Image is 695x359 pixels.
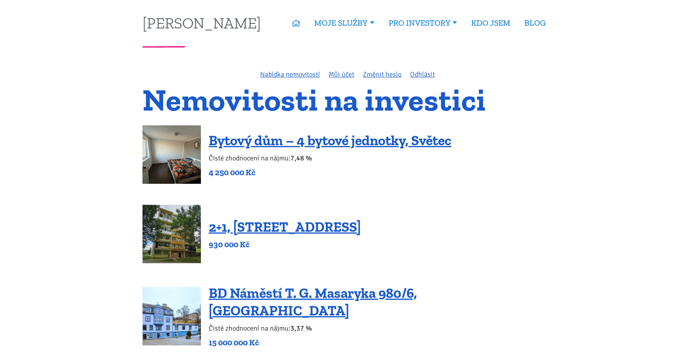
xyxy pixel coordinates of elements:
[363,70,401,79] a: Změnit heslo
[209,239,361,250] p: 930 000 Kč
[143,15,261,30] a: [PERSON_NAME]
[290,154,312,162] b: 7,48 %
[209,323,552,334] p: Čisté zhodnocení na nájmu:
[209,167,451,178] p: 4 250 000 Kč
[410,70,435,79] a: Odhlásit
[209,153,451,164] p: Čisté zhodnocení na nájmu:
[209,285,417,319] a: BD Náměstí T. G. Masaryka 980/6, [GEOGRAPHIC_DATA]
[209,337,552,348] p: 15 000 000 Kč
[209,132,451,149] a: Bytový dům – 4 bytové jednotky, Světec
[290,324,312,333] b: 3,37 %
[329,70,354,79] a: Můj účet
[143,87,552,113] h1: Nemovitosti na investici
[382,14,464,32] a: PRO INVESTORY
[209,218,361,235] a: 2+1, [STREET_ADDRESS]
[260,70,320,79] a: Nabídka nemovitostí
[464,14,517,32] a: KDO JSEM
[517,14,552,32] a: BLOG
[307,14,381,32] a: MOJE SLUŽBY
